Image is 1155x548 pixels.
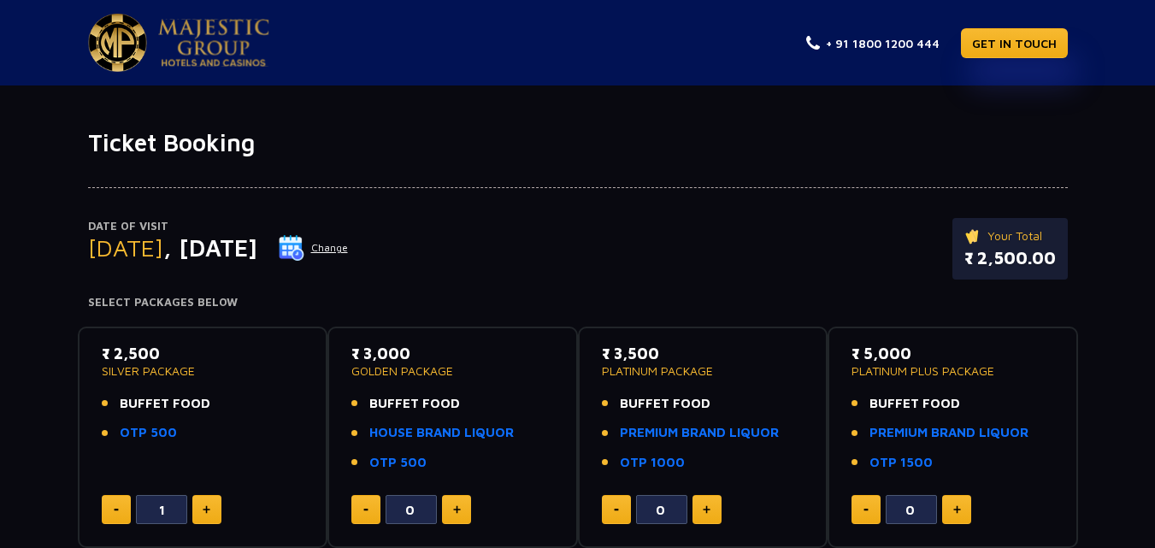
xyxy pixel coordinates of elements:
img: plus [453,505,461,514]
a: + 91 1800 1200 444 [806,34,940,52]
p: ₹ 3,500 [602,342,804,365]
a: HOUSE BRAND LIQUOR [369,423,514,443]
span: , [DATE] [163,233,257,262]
a: GET IN TOUCH [961,28,1068,58]
img: plus [703,505,710,514]
img: minus [363,509,368,511]
p: Your Total [964,227,1056,245]
p: ₹ 2,500 [102,342,304,365]
img: ticket [964,227,982,245]
img: minus [614,509,619,511]
h4: Select Packages Below [88,296,1068,309]
span: BUFFET FOOD [369,394,460,414]
a: PREMIUM BRAND LIQUOR [869,423,1028,443]
p: GOLDEN PACKAGE [351,365,554,377]
span: [DATE] [88,233,163,262]
p: ₹ 2,500.00 [964,245,1056,271]
span: BUFFET FOOD [869,394,960,414]
span: BUFFET FOOD [620,394,710,414]
a: OTP 1500 [869,453,933,473]
a: OTP 500 [120,423,177,443]
p: SILVER PACKAGE [102,365,304,377]
p: ₹ 5,000 [852,342,1054,365]
img: plus [953,505,961,514]
button: Change [278,234,349,262]
img: minus [863,509,869,511]
a: OTP 1000 [620,453,685,473]
img: Majestic Pride [88,14,147,72]
img: plus [203,505,210,514]
h1: Ticket Booking [88,128,1068,157]
img: minus [114,509,119,511]
p: Date of Visit [88,218,349,235]
p: ₹ 3,000 [351,342,554,365]
img: Majestic Pride [158,19,269,67]
a: PREMIUM BRAND LIQUOR [620,423,779,443]
span: BUFFET FOOD [120,394,210,414]
a: OTP 500 [369,453,427,473]
p: PLATINUM PACKAGE [602,365,804,377]
p: PLATINUM PLUS PACKAGE [852,365,1054,377]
